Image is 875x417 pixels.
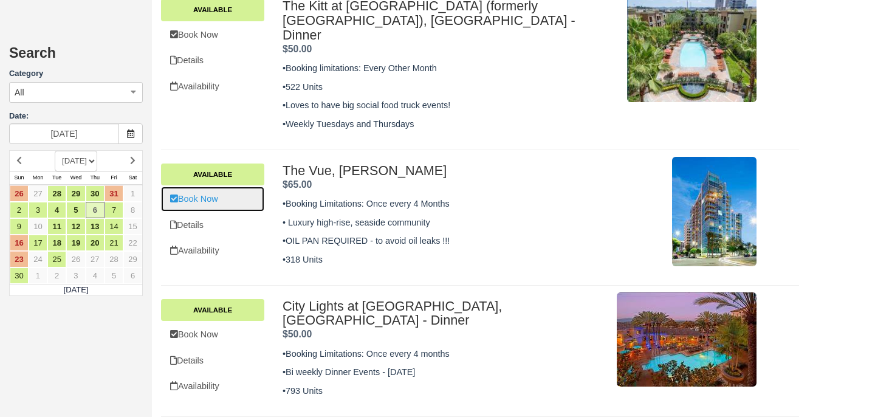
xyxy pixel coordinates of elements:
[283,299,599,328] h2: City Lights at [GEOGRAPHIC_DATA], [GEOGRAPHIC_DATA] - Dinner
[9,111,143,122] label: Date:
[283,329,312,339] strong: Price: $50
[283,253,599,266] p: •318 Units
[283,366,599,379] p: •Bi weekly Dinner Events - [DATE]
[10,202,29,218] a: 2
[161,348,264,373] a: Details
[47,218,66,235] a: 11
[123,171,142,185] th: Sat
[29,171,47,185] th: Mon
[617,292,757,387] img: M305-2
[161,213,264,238] a: Details
[283,329,312,339] span: $50.00
[10,185,29,202] a: 26
[86,185,105,202] a: 30
[86,267,105,284] a: 4
[123,218,142,235] a: 15
[10,251,29,267] a: 23
[161,322,264,347] a: Book Now
[105,251,123,267] a: 28
[66,185,85,202] a: 29
[29,267,47,284] a: 1
[283,44,312,54] strong: Price: $50
[161,22,264,47] a: Book Now
[161,299,264,321] a: Available
[123,202,142,218] a: 8
[161,187,264,212] a: Book Now
[15,86,24,98] span: All
[283,385,599,398] p: •793 Units
[123,251,142,267] a: 29
[105,185,123,202] a: 31
[47,185,66,202] a: 28
[283,348,599,360] p: •Booking Limitations: Once every 4 months
[10,235,29,251] a: 16
[283,235,599,247] p: •OIL PAN REQUIRED - to avoid oil leaks !!!
[283,198,599,210] p: •Booking Limitations: Once every 4 Months
[9,46,143,68] h2: Search
[161,74,264,99] a: Availability
[283,62,599,75] p: •Booking limitations: Every Other Month
[29,218,47,235] a: 10
[105,171,123,185] th: Fri
[66,251,85,267] a: 26
[10,267,29,284] a: 30
[9,68,143,80] label: Category
[105,218,123,235] a: 14
[283,99,599,112] p: •Loves to have big social food truck events!
[47,171,66,185] th: Tue
[86,218,105,235] a: 13
[283,81,599,94] p: •522 Units
[86,171,105,185] th: Thu
[10,218,29,235] a: 9
[161,164,264,185] a: Available
[105,267,123,284] a: 5
[123,185,142,202] a: 1
[29,202,47,218] a: 3
[283,179,312,190] strong: Price: $65
[105,202,123,218] a: 7
[66,218,85,235] a: 12
[66,235,85,251] a: 19
[29,251,47,267] a: 24
[123,267,142,284] a: 6
[10,284,143,296] td: [DATE]
[283,179,312,190] span: $65.00
[47,267,66,284] a: 2
[47,251,66,267] a: 25
[283,164,599,178] h2: The Vue, [PERSON_NAME]
[86,202,105,218] a: 6
[86,235,105,251] a: 20
[9,82,143,103] button: All
[29,185,47,202] a: 27
[47,202,66,218] a: 4
[283,44,312,54] span: $50.00
[283,118,599,131] p: •Weekly Tuesdays and Thursdays
[672,157,757,266] img: M583-1
[66,202,85,218] a: 5
[66,171,85,185] th: Wed
[161,238,264,263] a: Availability
[161,48,264,73] a: Details
[10,171,29,185] th: Sun
[123,235,142,251] a: 22
[66,267,85,284] a: 3
[283,216,599,229] p: • Luxury high-rise, seaside community
[47,235,66,251] a: 18
[161,374,264,399] a: Availability
[86,251,105,267] a: 27
[29,235,47,251] a: 17
[105,235,123,251] a: 21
